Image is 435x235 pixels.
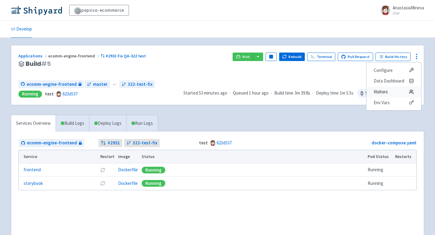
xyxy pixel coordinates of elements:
[85,80,110,89] a: master
[366,97,421,108] a: Env Vars
[19,139,84,147] a: ecomm-engine-frontend
[142,180,165,187] div: Running
[11,115,56,132] a: Services Overview
[101,53,147,59] a: #2931 Fix QA-322 test
[338,53,373,61] a: Pull Request
[140,150,366,163] th: Status
[242,54,250,59] span: Visit
[128,81,153,88] span: 322-test-fix
[393,11,424,15] small: User
[374,88,388,96] span: Visitors
[112,81,117,88] span: ←
[374,77,404,85] span: Data Dashboard
[27,140,77,146] span: ecomm-engine-frontend
[266,53,276,61] button: Pause
[199,90,227,96] time: 53 minutes ago
[11,5,62,15] img: Shipyard logo
[393,5,424,11] span: AnastasiaMineva
[26,60,51,67] span: Build
[98,139,122,147] a: #2931
[27,81,77,88] span: ecomm-engine-frontend
[18,53,48,59] a: Applications
[183,90,227,96] span: Started
[366,177,393,190] td: Running
[89,115,126,132] a: Deploy Logs
[108,140,120,146] strong: # 2931
[118,167,138,172] a: Dockerfile
[93,81,108,88] span: master
[295,90,310,97] span: 3m 39.8s
[69,5,129,16] a: pepsico-ecommerce
[199,140,208,146] strong: test
[366,163,393,177] td: Running
[118,180,138,186] a: Dockerfile
[56,115,89,132] a: Build Logs
[24,180,43,187] a: storybook
[393,150,416,163] th: Restarts
[100,181,105,186] button: Restart pod
[374,98,390,107] span: Env Vars
[24,166,41,173] a: frontend
[45,91,54,97] strong: test
[41,60,51,68] span: # 5
[372,140,416,146] a: docker-compose.yaml
[307,53,335,61] a: Terminal
[366,150,393,163] th: Pod Status
[217,140,232,146] a: 623d537
[377,5,424,15] a: AnastasiaMineva User
[18,91,42,98] div: Running
[11,21,32,38] a: Develop
[340,90,353,97] span: 1m 5.5s
[98,150,116,163] th: Restart
[366,86,421,97] a: Visitors
[119,80,155,89] a: 322-test-fix
[63,91,78,97] a: 623d537
[48,53,101,59] span: ecomm-engine-frontend
[366,65,421,76] a: Configure
[183,89,417,98] div: · · ·
[19,150,98,163] th: Service
[357,89,417,98] span: Stopping in 11 hr 59 min
[126,115,158,132] a: Run Logs
[116,150,140,163] th: Image
[366,76,421,86] a: Data Dashboard
[100,168,105,172] button: Restart pod
[142,167,165,173] div: Running
[124,139,160,147] a: 322-test-fix
[133,140,157,146] span: 322-test-fix
[233,53,253,61] a: Visit
[274,90,293,97] span: Build time
[316,90,339,97] span: Deploy time
[279,53,305,61] button: Rebuild
[374,66,393,75] span: Configure
[249,90,269,96] time: 1 hour ago
[233,90,269,96] span: Queued
[18,80,84,89] a: ecomm-engine-frontend
[375,53,411,61] a: Build History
